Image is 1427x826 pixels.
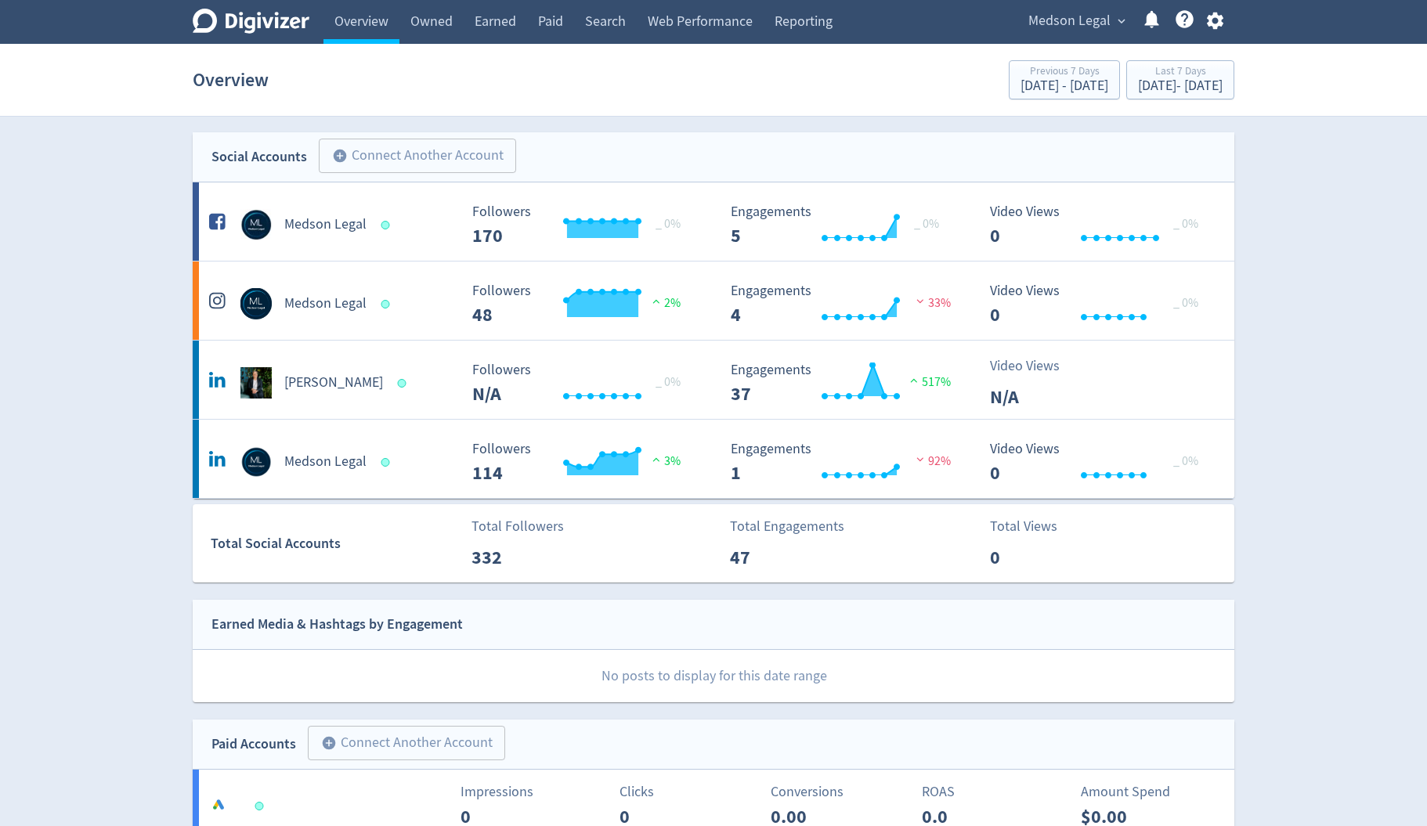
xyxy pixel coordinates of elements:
[398,379,411,388] span: Data last synced: 8 Aug 2025, 2:01am (AEST)
[723,283,958,325] svg: Engagements 4
[381,300,395,308] span: Data last synced: 8 Aug 2025, 7:01am (AEST)
[255,802,269,810] span: Data last synced: 8 Aug 2025, 10:01am (AEST)
[1023,9,1129,34] button: Medson Legal
[982,204,1217,246] svg: Video Views 0
[1021,79,1108,93] div: [DATE] - [DATE]
[914,216,939,232] span: _ 0%
[461,781,602,803] p: Impressions
[1173,216,1198,232] span: _ 0%
[193,182,1234,261] a: Medson Legal undefinedMedson Legal Followers --- _ 0% Followers 170 Engagements 5 Engagements 5 _...
[723,442,958,483] svg: Engagements 1
[381,458,395,467] span: Data last synced: 8 Aug 2025, 2:01am (AEST)
[193,341,1234,419] a: Kristine Medson undefined[PERSON_NAME] Followers --- _ 0% Followers N/A Engagements 37 Engagement...
[1021,66,1108,79] div: Previous 7 Days
[464,283,699,325] svg: Followers ---
[990,543,1080,572] p: 0
[211,733,296,756] div: Paid Accounts
[319,139,516,173] button: Connect Another Account
[211,613,463,636] div: Earned Media & Hashtags by Engagement
[912,453,928,465] img: negative-performance.svg
[284,294,367,313] h5: Medson Legal
[284,373,383,392] h5: [PERSON_NAME]
[648,295,664,307] img: positive-performance.svg
[912,295,928,307] img: negative-performance.svg
[771,781,912,803] p: Conversions
[296,728,505,760] a: Connect Another Account
[656,374,681,390] span: _ 0%
[906,374,922,386] img: positive-performance.svg
[982,283,1217,325] svg: Video Views 0
[1138,79,1223,93] div: [DATE] - [DATE]
[723,204,958,246] svg: Engagements 5
[464,442,699,483] svg: Followers ---
[471,543,562,572] p: 332
[1138,66,1223,79] div: Last 7 Days
[211,532,461,555] div: Total Social Accounts
[211,146,307,168] div: Social Accounts
[648,453,664,465] img: positive-performance.svg
[912,295,951,311] span: 33%
[656,216,681,232] span: _ 0%
[990,383,1080,411] p: N/A
[308,726,505,760] button: Connect Another Account
[922,781,1064,803] p: ROAS
[906,374,951,390] span: 517%
[990,516,1080,537] p: Total Views
[471,516,564,537] p: Total Followers
[620,781,761,803] p: Clicks
[240,209,272,240] img: Medson Legal undefined
[381,221,395,229] span: Data last synced: 8 Aug 2025, 7:01am (AEST)
[284,215,367,234] h5: Medson Legal
[321,735,337,751] span: add_circle
[648,295,681,311] span: 2%
[1081,781,1223,803] p: Amount Spend
[1009,60,1120,99] button: Previous 7 Days[DATE] - [DATE]
[1173,295,1198,311] span: _ 0%
[723,363,958,404] svg: Engagements 37
[240,446,272,478] img: Medson Legal undefined
[648,453,681,469] span: 3%
[982,442,1217,483] svg: Video Views 0
[240,288,272,319] img: Medson Legal undefined
[332,148,348,164] span: add_circle
[193,262,1234,340] a: Medson Legal undefinedMedson Legal Followers --- Followers 48 2% Engagements 4 Engagements 4 33% ...
[730,543,820,572] p: 47
[284,453,367,471] h5: Medson Legal
[990,355,1080,377] p: Video Views
[193,55,269,105] h1: Overview
[464,204,699,246] svg: Followers ---
[1173,453,1198,469] span: _ 0%
[1126,60,1234,99] button: Last 7 Days[DATE]- [DATE]
[240,367,272,399] img: Kristine Medson undefined
[1115,14,1129,28] span: expand_more
[193,420,1234,498] a: Medson Legal undefinedMedson Legal Followers --- Followers 114 3% Engagements 1 Engagements 1 92%...
[730,516,844,537] p: Total Engagements
[1028,9,1111,34] span: Medson Legal
[307,141,516,173] a: Connect Another Account
[912,453,951,469] span: 92%
[464,363,699,404] svg: Followers ---
[193,650,1234,702] p: No posts to display for this date range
